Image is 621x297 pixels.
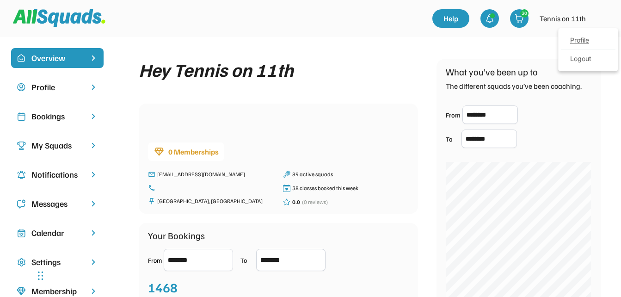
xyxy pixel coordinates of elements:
div: Profile [31,81,83,93]
div: Overview [31,52,83,64]
div: The different squads you’ve been coaching. [446,80,582,92]
img: bell-03%20%281%29.svg [485,14,494,23]
div: To [240,255,254,265]
div: Calendar [31,227,83,239]
div: From [148,255,162,265]
div: Tennis on 11th [540,13,586,24]
img: IMG_2979.png [148,109,203,137]
div: [GEOGRAPHIC_DATA], [GEOGRAPHIC_DATA] [157,197,274,205]
img: chevron-right.svg [89,112,98,121]
img: Icon%20copy%204.svg [17,170,26,179]
div: Notifications [31,168,83,181]
img: Icon%20copy%205.svg [17,199,26,209]
div: 89 active squads [292,170,409,179]
img: chevron-right.svg [89,229,98,237]
div: Logout [561,50,615,68]
div: Hey Tennis on 11th [139,59,294,80]
img: Icon%20copy%202.svg [17,112,26,121]
a: Help [432,9,469,28]
img: chevron-right.svg [89,258,98,266]
div: From [446,110,461,120]
img: Icon%20copy%207.svg [17,229,26,238]
img: shopping-cart-01%20%281%29.svg [515,14,524,23]
div: What you’ve been up to [446,65,538,79]
img: Squad%20Logo.svg [13,9,105,27]
img: Icon%20copy%203.svg [17,141,26,150]
div: [EMAIL_ADDRESS][DOMAIN_NAME] [157,170,274,179]
img: chevron-right.svg [89,83,98,92]
div: 30 [521,10,528,17]
img: chevron-right.svg [89,287,98,296]
div: 38 classes booked this week [292,184,409,192]
img: chevron-right%20copy%203.svg [89,54,98,62]
img: user-circle.svg [17,83,26,92]
div: Settings [31,256,83,268]
div: 0.0 [292,198,300,206]
img: home-smile.svg [17,54,26,63]
div: Messages [31,198,83,210]
div: Your Bookings [148,229,205,242]
a: Profile [561,31,615,50]
img: IMG_2979.png [591,9,610,28]
div: To [446,134,460,144]
img: chevron-right.svg [89,199,98,208]
div: 1468 [148,278,178,297]
div: My Squads [31,139,83,152]
div: Bookings [31,110,83,123]
img: chevron-right.svg [89,170,98,179]
div: (0 reviews) [302,198,328,206]
div: 0 Memberships [168,146,219,157]
img: chevron-right.svg [89,141,98,150]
